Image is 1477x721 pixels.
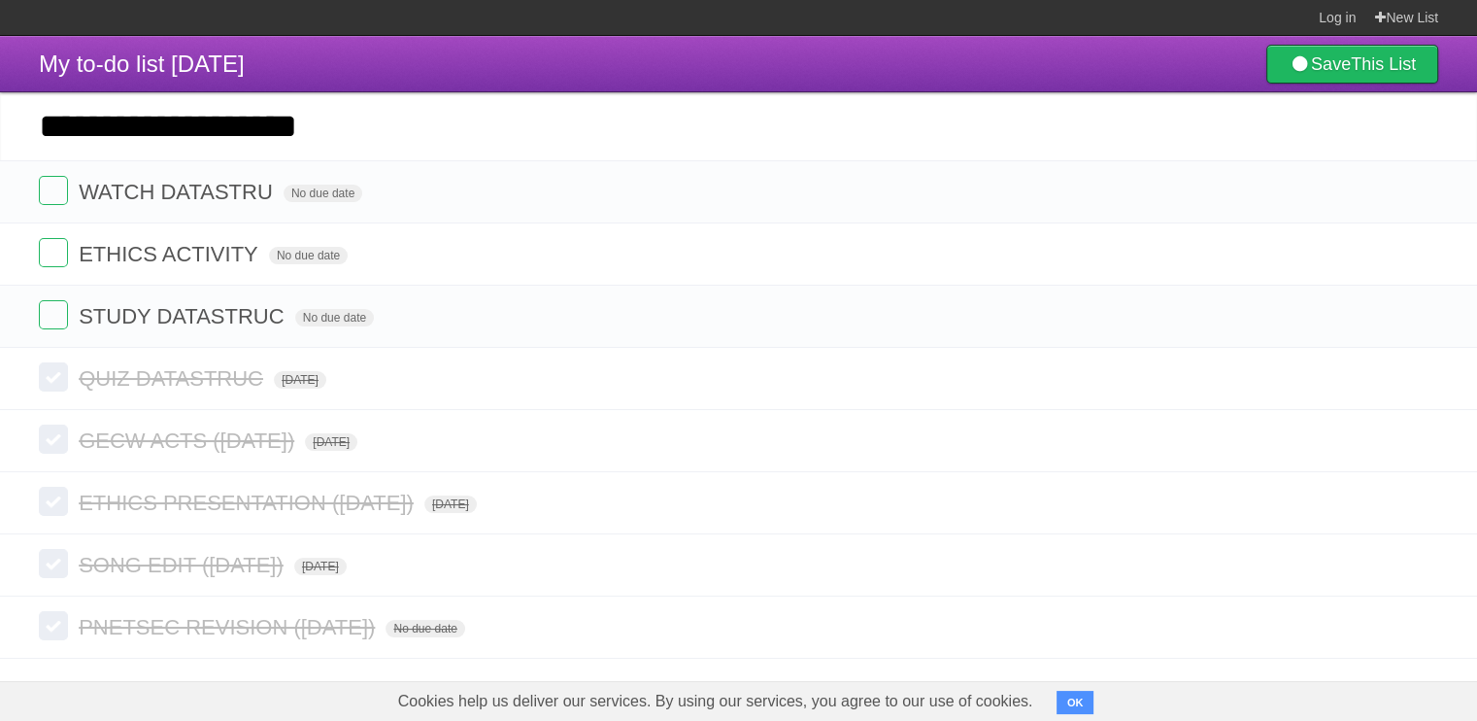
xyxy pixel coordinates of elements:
span: My to-do list [DATE] [39,51,245,77]
span: No due date [386,620,464,637]
label: Done [39,238,68,267]
b: This List [1351,54,1416,74]
span: ETHICS PRESENTATION ([DATE]) [79,491,419,515]
span: [DATE] [274,371,326,389]
span: No due date [284,185,362,202]
label: Done [39,549,68,578]
a: SaveThis List [1266,45,1438,84]
span: PNETSEC REVISION ([DATE]) [79,615,380,639]
label: Done [39,487,68,516]
span: No due date [269,247,348,264]
span: ETHICS ACTIVITY [79,242,263,266]
span: STUDY DATASTRUC [79,304,288,328]
span: QUIZ DATASTRUC [79,366,268,391]
span: SONG EDIT ([DATE]) [79,553,288,577]
span: [DATE] [305,433,357,451]
label: Done [39,362,68,392]
a: Show all completed tasks [618,677,858,702]
button: OK [1057,691,1094,714]
label: Done [39,611,68,640]
span: WATCH DATASTRU [79,180,278,204]
label: Done [39,425,68,454]
span: GECW ACTS ([DATE]) [79,429,299,453]
label: Done [39,176,68,205]
span: [DATE] [294,558,347,575]
span: Cookies help us deliver our services. By using our services, you agree to our use of cookies. [379,682,1053,721]
span: [DATE] [424,496,477,513]
span: No due date [295,309,374,326]
label: Done [39,300,68,329]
